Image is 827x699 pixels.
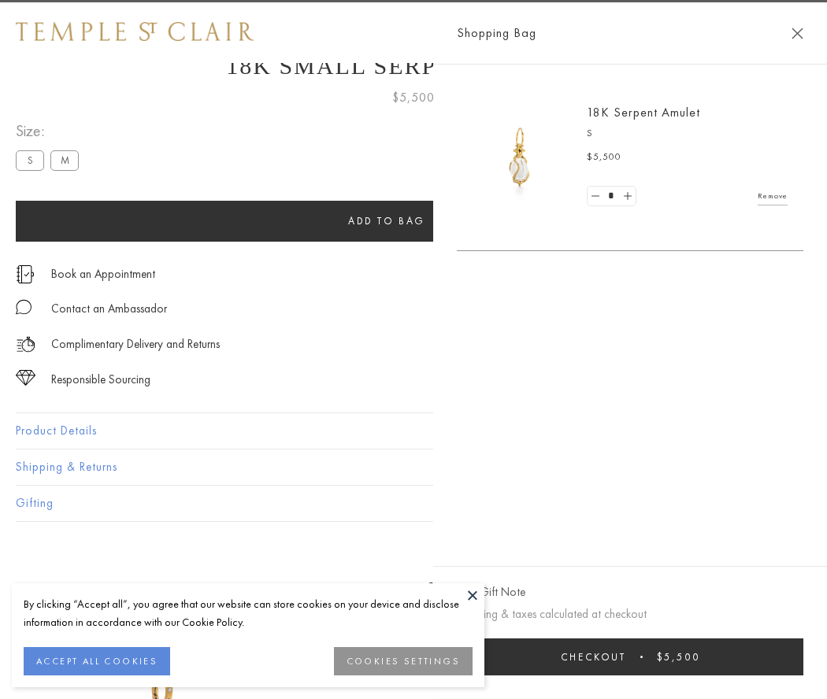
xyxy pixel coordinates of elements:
p: S [587,126,788,142]
span: Shopping Bag [457,23,536,43]
button: ACCEPT ALL COOKIES [24,647,170,675]
span: Size: [16,118,85,144]
a: Book an Appointment [51,265,155,283]
a: Set quantity to 2 [619,187,635,206]
button: Close Shopping Bag [792,28,803,39]
button: Product Details [16,413,811,449]
button: Shipping & Returns [16,449,811,485]
span: Add to bag [348,214,425,227]
a: 18K Serpent Amulet [587,104,700,120]
button: Gifting [16,486,811,521]
p: Complimentary Delivery and Returns [51,335,220,354]
div: Contact an Ambassador [51,299,167,319]
label: S [16,150,44,170]
button: COOKIES SETTINGS [334,647,473,675]
h3: You May Also Like [39,578,788,603]
div: By clicking “Accept all”, you agree that our website can store cookies on your device and disclos... [24,595,473,631]
img: icon_sourcing.svg [16,370,35,386]
span: Checkout [561,650,626,664]
button: Checkout $5,500 [457,638,803,675]
span: $5,500 [392,87,435,108]
img: icon_delivery.svg [16,335,35,354]
p: Shipping & taxes calculated at checkout [457,605,803,624]
a: Remove [758,187,788,205]
img: icon_appointment.svg [16,265,35,283]
button: Add Gift Note [457,582,525,602]
h1: 18K Small Serpent Amulet [16,53,811,80]
button: Add to bag [16,201,758,242]
label: M [50,150,79,170]
img: MessageIcon-01_2.svg [16,299,32,315]
span: $5,500 [657,650,700,664]
div: Responsible Sourcing [51,370,150,390]
a: Set quantity to 0 [588,187,603,206]
img: P51836-E11SERPPV [473,110,567,205]
img: Temple St. Clair [16,22,254,41]
span: $5,500 [587,150,621,165]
